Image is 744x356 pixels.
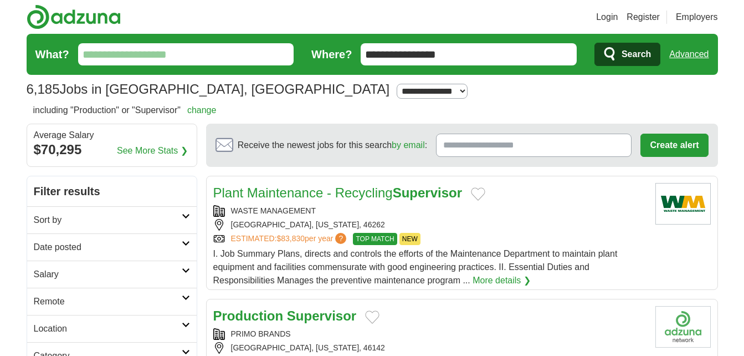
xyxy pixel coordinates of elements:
[276,234,305,243] span: $83,830
[627,11,660,24] a: Register
[213,308,284,323] strong: Production
[33,104,217,117] h2: including "Production" or "Supervisor"
[213,342,646,354] div: [GEOGRAPHIC_DATA], [US_STATE], 46142
[335,233,346,244] span: ?
[213,328,646,340] div: PRIMO BRANDS
[27,4,121,29] img: Adzuna logo
[34,295,182,308] h2: Remote
[365,311,379,324] button: Add to favorite jobs
[34,213,182,227] h2: Sort by
[213,308,357,323] a: Production Supervisor
[27,233,197,261] a: Date posted
[27,315,197,342] a: Location
[213,219,646,231] div: [GEOGRAPHIC_DATA], [US_STATE], 46262
[34,268,182,281] h2: Salary
[399,233,420,245] span: NEW
[640,134,708,157] button: Create alert
[353,233,397,245] span: TOP MATCH
[34,241,182,254] h2: Date posted
[117,144,188,157] a: See More Stats ❯
[622,43,651,65] span: Search
[27,261,197,288] a: Salary
[311,46,352,63] label: Where?
[35,46,69,63] label: What?
[27,82,390,96] h1: Jobs in [GEOGRAPHIC_DATA], [GEOGRAPHIC_DATA]
[27,288,197,315] a: Remote
[473,274,531,287] a: More details ❯
[27,206,197,233] a: Sort by
[471,187,485,201] button: Add to favorite jobs
[392,140,425,150] a: by email
[27,79,60,99] span: 6,185
[655,306,711,348] img: Company logo
[287,308,356,323] strong: Supervisor
[655,183,711,225] img: WASTE MANAGEMENT logo
[187,105,217,115] a: change
[238,139,427,152] span: Receive the newest jobs for this search :
[596,11,618,24] a: Login
[34,131,190,140] div: Average Salary
[34,140,190,160] div: $70,295
[213,249,618,285] span: I. Job Summary Plans, directs and controls the efforts of the Maintenance Department to maintain ...
[34,322,182,335] h2: Location
[27,176,197,206] h2: Filter results
[669,43,709,65] a: Advanced
[393,185,462,200] strong: Supervisor
[231,233,349,245] a: ESTIMATED:$83,830per year?
[213,185,463,200] a: Plant Maintenance - RecyclingSupervisor
[231,206,316,215] a: WASTE MANAGEMENT
[676,11,718,24] a: Employers
[594,43,660,66] button: Search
